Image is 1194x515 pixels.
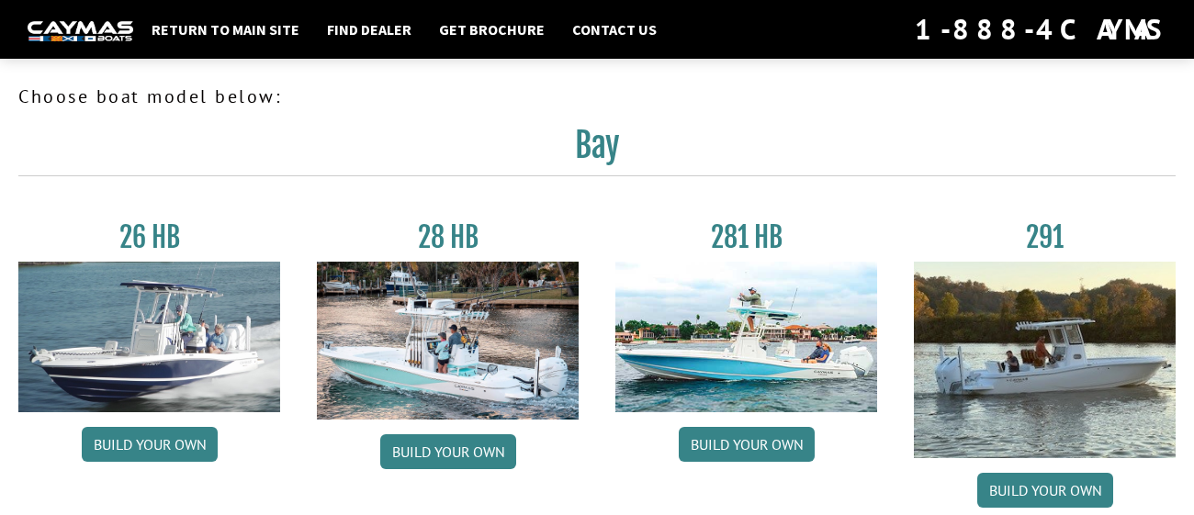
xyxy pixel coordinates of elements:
a: Build your own [679,427,815,462]
div: 1-888-4CAYMAS [915,9,1166,50]
a: Build your own [977,473,1113,508]
img: 28-hb-twin.jpg [615,262,877,412]
img: white-logo-c9c8dbefe5ff5ceceb0f0178aa75bf4bb51f6bca0971e226c86eb53dfe498488.png [28,21,133,40]
h3: 26 HB [18,220,280,254]
a: Get Brochure [430,17,554,41]
a: Return to main site [142,17,309,41]
a: Build your own [380,434,516,469]
img: 291_Thumbnail.jpg [914,262,1176,458]
h3: 281 HB [615,220,877,254]
h2: Bay [18,125,1176,176]
a: Build your own [82,427,218,462]
img: 26_new_photo_resized.jpg [18,262,280,412]
h3: 28 HB [317,220,579,254]
h3: 291 [914,220,1176,254]
a: Find Dealer [318,17,421,41]
p: Choose boat model below: [18,83,1176,110]
img: 28_hb_thumbnail_for_caymas_connect.jpg [317,262,579,420]
a: Contact Us [563,17,666,41]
